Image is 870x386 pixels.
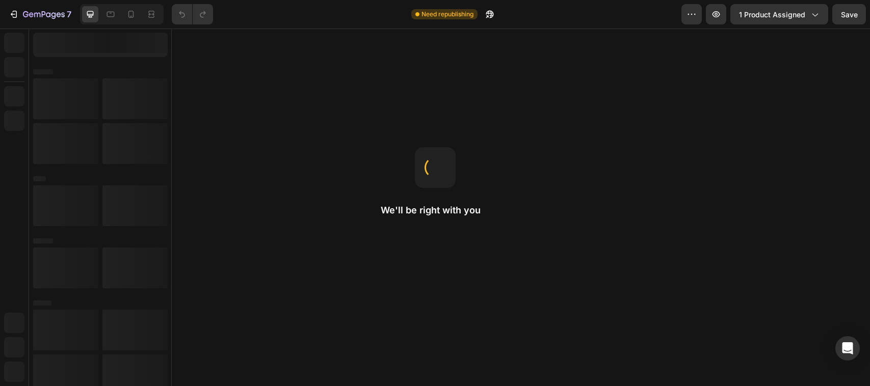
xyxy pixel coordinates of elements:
[730,4,828,24] button: 1 product assigned
[172,4,213,24] div: Undo/Redo
[421,10,473,19] span: Need republishing
[835,336,860,361] div: Open Intercom Messenger
[739,9,805,20] span: 1 product assigned
[841,10,858,19] span: Save
[832,4,866,24] button: Save
[381,204,490,216] h2: We'll be right with you
[67,8,71,20] p: 7
[4,4,76,24] button: 7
